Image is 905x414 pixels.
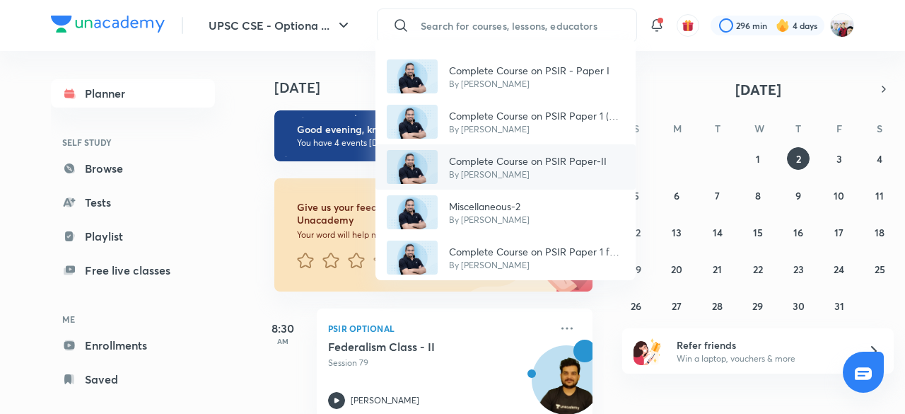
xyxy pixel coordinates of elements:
img: Avatar [387,241,438,275]
p: By [PERSON_NAME] [449,259,624,272]
img: Avatar [387,195,438,229]
p: Complete Course on PSIR - Paper I [449,63,609,78]
img: Avatar [387,105,438,139]
a: AvatarComplete Course on PSIR Paper 1 for Mains 2022 - Part IIBy [PERSON_NAME] [375,235,636,280]
p: Complete Course on PSIR Paper 1 for Mains 2022 - Part II [449,244,624,259]
p: Complete Course on PSIR Paper 1 (B) - Part III [449,108,624,123]
a: AvatarComplete Course on PSIR Paper 1 (B) - Part IIIBy [PERSON_NAME] [375,99,636,144]
p: By [PERSON_NAME] [449,214,530,226]
a: AvatarComplete Course on PSIR - Paper IBy [PERSON_NAME] [375,54,636,99]
img: Avatar [387,150,438,184]
a: AvatarMiscellaneous-2By [PERSON_NAME] [375,190,636,235]
img: Avatar [387,59,438,93]
p: By [PERSON_NAME] [449,78,609,91]
p: By [PERSON_NAME] [449,123,624,136]
p: By [PERSON_NAME] [449,168,607,181]
p: Complete Course on PSIR Paper-II [449,154,607,168]
p: Miscellaneous-2 [449,199,530,214]
a: AvatarComplete Course on PSIR Paper-IIBy [PERSON_NAME] [375,144,636,190]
